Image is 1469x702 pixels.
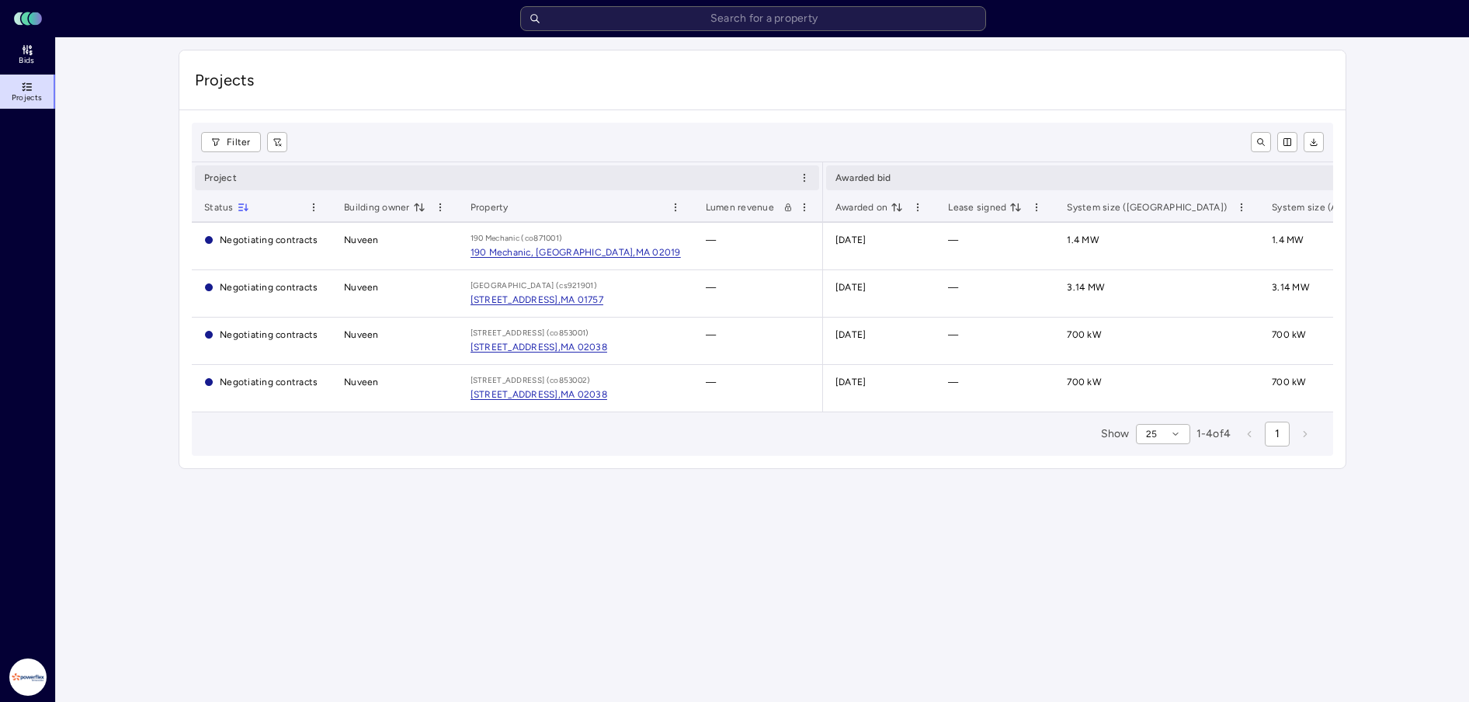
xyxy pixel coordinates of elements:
div: 190 Mechanic, [GEOGRAPHIC_DATA], [471,245,636,260]
td: 700 kW [1054,318,1259,365]
div: o871001) [529,232,562,245]
span: Awarded on [835,200,904,215]
span: Show [1101,426,1130,443]
div: [STREET_ADDRESS] (c [471,327,554,339]
span: Lumen revenue [706,200,774,215]
button: toggle sorting [891,201,903,214]
span: 25 [1146,426,1158,442]
span: System size ([GEOGRAPHIC_DATA]) [1067,200,1227,215]
span: Filter [227,134,251,150]
td: 3.14 MW [1259,270,1380,318]
div: [STREET_ADDRESS], [471,339,561,355]
td: — [936,270,1054,318]
td: [DATE] [823,270,936,318]
span: Projects [195,69,1330,91]
div: o853001) [554,327,589,339]
span: Negotiating contracts [220,282,318,293]
span: Negotiating contracts [220,235,318,245]
span: Project [204,170,237,186]
button: show/hide columns [1277,132,1297,152]
div: o853002) [554,374,590,387]
button: Filter [201,132,261,152]
div: MA 02038 [561,387,607,402]
span: System size (AC) [1272,200,1348,215]
button: toggle search [1251,132,1271,152]
div: s921901) [564,280,597,292]
span: Lease signed [948,200,1022,215]
button: next page [1293,422,1318,447]
td: 700 kW [1054,365,1259,412]
img: Powerflex [9,659,47,696]
span: Negotiating contracts [220,329,318,340]
td: 1.4 MW [1054,223,1259,270]
div: [STREET_ADDRESS] (c [471,374,554,387]
td: — [936,318,1054,365]
button: toggle sorting [1009,201,1022,214]
button: toggle sorting [237,201,249,214]
nav: pagination [1237,422,1318,447]
td: — [936,223,1054,270]
span: 1 [1275,426,1280,443]
td: [DATE] [823,365,936,412]
td: 3.14 MW [1054,270,1259,318]
span: Property [471,200,509,215]
button: toggle sorting [413,201,425,214]
td: 700 kW [1259,318,1380,365]
div: 190 Mechanic (c [471,232,530,245]
td: Nuveen [332,270,458,318]
span: 1 - 4 of 4 [1196,426,1231,443]
a: 190 Mechanic, [GEOGRAPHIC_DATA],MA 02019 [471,245,681,260]
span: Negotiating contracts [220,377,318,387]
td: Nuveen [332,318,458,365]
button: page 1 [1265,422,1290,447]
td: — [693,223,823,270]
div: MA 02038 [561,339,607,355]
div: [STREET_ADDRESS], [471,387,561,402]
button: previous page [1237,422,1262,447]
td: [DATE] [823,223,936,270]
span: Bids [19,56,34,65]
span: Awarded bid [835,170,891,186]
a: [STREET_ADDRESS],MA 02038 [471,387,607,402]
td: — [693,270,823,318]
td: — [693,365,823,412]
a: [STREET_ADDRESS],MA 01757 [471,292,603,308]
div: [GEOGRAPHIC_DATA] (c [471,280,564,292]
td: — [936,365,1054,412]
td: — [693,318,823,365]
span: Projects [12,93,42,103]
td: Nuveen [332,365,458,412]
td: 700 kW [1259,365,1380,412]
a: [STREET_ADDRESS],MA 02038 [471,339,607,355]
input: Search for a property [520,6,986,31]
div: MA 01757 [561,292,603,308]
span: Status [204,200,249,215]
span: Building owner [344,200,425,215]
td: Nuveen [332,223,458,270]
td: 1.4 MW [1259,223,1380,270]
div: [STREET_ADDRESS], [471,292,561,308]
div: MA 02019 [636,245,681,260]
td: [DATE] [823,318,936,365]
